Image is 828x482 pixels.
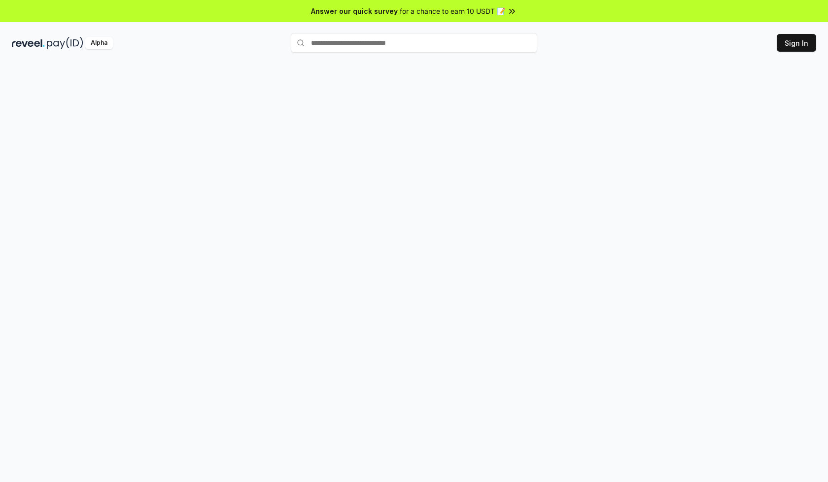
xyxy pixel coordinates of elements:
[47,37,83,49] img: pay_id
[400,6,505,16] span: for a chance to earn 10 USDT 📝
[85,37,113,49] div: Alpha
[12,37,45,49] img: reveel_dark
[311,6,398,16] span: Answer our quick survey
[777,34,816,52] button: Sign In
